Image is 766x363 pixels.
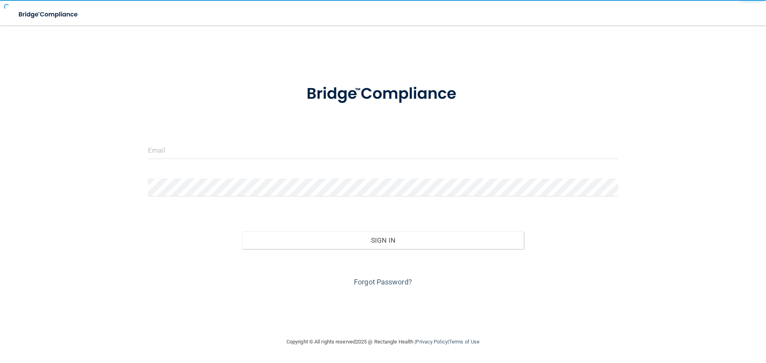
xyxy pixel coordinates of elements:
div: Copyright © All rights reserved 2025 @ Rectangle Health | | [237,329,529,355]
button: Sign In [242,232,524,249]
a: Privacy Policy [416,339,447,345]
img: bridge_compliance_login_screen.278c3ca4.svg [12,6,85,23]
a: Terms of Use [449,339,480,345]
img: bridge_compliance_login_screen.278c3ca4.svg [290,73,476,115]
a: Forgot Password? [354,278,412,286]
input: Email [148,141,618,159]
